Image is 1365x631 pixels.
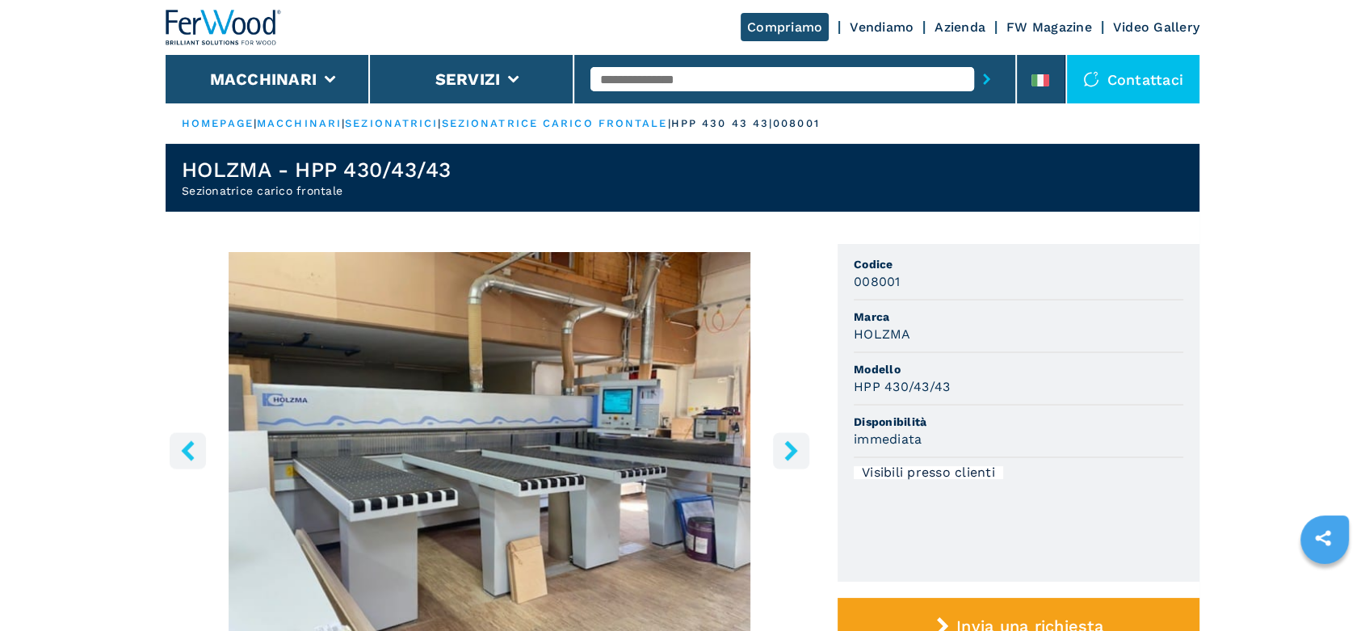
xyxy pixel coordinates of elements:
img: Ferwood [166,10,282,45]
span: Modello [854,361,1183,377]
a: sharethis [1303,518,1343,558]
a: Azienda [934,19,985,35]
p: hpp 430 43 43 | [671,116,773,131]
h3: 008001 [854,272,901,291]
a: HOMEPAGE [182,117,254,129]
span: | [438,117,441,129]
a: Compriamo [741,13,829,41]
span: Marca [854,309,1183,325]
a: macchinari [257,117,342,129]
a: sezionatrice carico frontale [442,117,668,129]
h1: HOLZMA - HPP 430/43/43 [182,157,451,183]
button: submit-button [974,61,999,98]
p: 008001 [773,116,820,131]
span: Disponibilità [854,414,1183,430]
h3: immediata [854,430,922,448]
span: | [342,117,345,129]
a: sezionatrici [345,117,438,129]
button: Macchinari [210,69,317,89]
h2: Sezionatrice carico frontale [182,183,451,199]
span: | [667,117,670,129]
h3: HOLZMA [854,325,911,343]
h3: HPP 430/43/43 [854,377,950,396]
div: Contattaci [1067,55,1200,103]
a: Video Gallery [1113,19,1199,35]
img: Contattaci [1083,71,1099,87]
span: | [254,117,257,129]
button: right-button [773,432,809,469]
a: Vendiamo [850,19,913,35]
button: left-button [170,432,206,469]
div: Visibili presso clienti [854,466,1003,479]
button: Servizi [435,69,500,89]
span: Codice [854,256,1183,272]
a: FW Magazine [1006,19,1092,35]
